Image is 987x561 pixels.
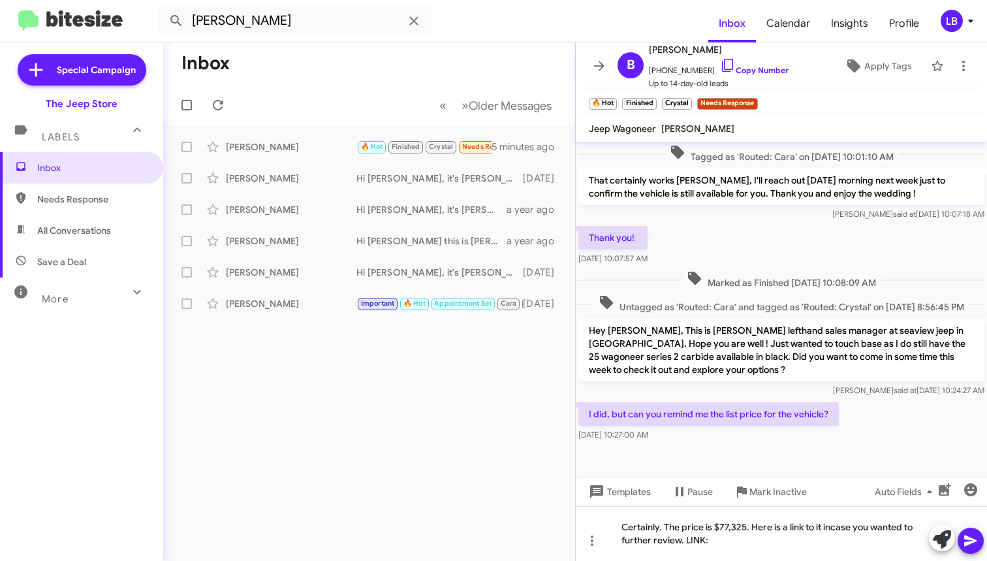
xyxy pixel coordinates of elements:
[158,5,432,37] input: Search
[893,209,916,219] span: said at
[434,299,492,308] span: Appointment Set
[507,203,565,216] div: a year ago
[392,142,420,151] span: Finished
[832,209,984,219] span: [PERSON_NAME] [DATE] 10:07:18 AM
[578,319,984,381] p: Hey [PERSON_NAME], This is [PERSON_NAME] lefthand sales manager at seaview jeep in [GEOGRAPHIC_DA...
[501,299,517,308] span: Cara
[576,480,661,504] button: Templates
[831,54,924,78] button: Apply Tags
[708,5,756,42] a: Inbox
[356,172,523,185] div: Hi [PERSON_NAME], it's [PERSON_NAME] at The [GEOGRAPHIC_DATA]. I just wanted to check back in. I ...
[723,480,817,504] button: Mark Inactive
[432,92,559,119] nav: Page navigation example
[879,5,930,42] a: Profile
[875,480,937,504] span: Auto Fields
[507,234,565,248] div: a year ago
[681,270,881,289] span: Marked as Finished [DATE] 10:08:09 AM
[37,255,86,268] span: Save a Deal
[589,98,617,110] small: 🔥 Hot
[523,266,565,279] div: [DATE]
[649,42,789,57] span: [PERSON_NAME]
[57,63,136,76] span: Special Campaign
[578,402,839,426] p: I did, but can you remind me the list price for the vehicle?
[941,10,963,32] div: LB
[622,98,656,110] small: Finished
[578,168,984,205] p: That certainly works [PERSON_NAME], I'll reach out [DATE] morning next week just to confirm the v...
[589,123,656,135] span: Jeep Wagoneer
[356,266,523,279] div: Hi [PERSON_NAME], it's [PERSON_NAME] at The [GEOGRAPHIC_DATA]. I just wanted to check back in. I ...
[665,144,899,163] span: Tagged as 'Routed: Cara' on [DATE] 10:01:10 AM
[403,299,426,308] span: 🔥 Hot
[42,131,80,143] span: Labels
[492,140,565,153] div: 5 minutes ago
[37,193,148,206] span: Needs Response
[18,54,146,86] a: Special Campaign
[356,296,523,311] div: Great sounds good, thanks [PERSON_NAME]!
[864,480,948,504] button: Auto Fields
[226,203,356,216] div: [PERSON_NAME]
[930,10,973,32] button: LB
[37,224,111,237] span: All Conversations
[361,142,383,151] span: 🔥 Hot
[469,99,552,113] span: Older Messages
[523,172,565,185] div: [DATE]
[749,480,807,504] span: Mark Inactive
[226,172,356,185] div: [PERSON_NAME]
[523,297,565,310] div: [DATE]
[864,54,912,78] span: Apply Tags
[661,480,723,504] button: Pause
[429,142,453,151] span: Crystal
[356,139,492,154] div: I did, but can you remind me the list price for the vehicle?
[821,5,879,42] a: Insights
[894,385,916,395] span: said at
[586,480,651,504] span: Templates
[649,77,789,90] span: Up to 14-day-old leads
[439,97,446,114] span: «
[627,55,635,76] span: B
[661,123,734,135] span: [PERSON_NAME]
[578,253,648,263] span: [DATE] 10:07:57 AM
[181,53,230,74] h1: Inbox
[649,57,789,77] span: [PHONE_NUMBER]
[662,98,692,110] small: Crystal
[226,266,356,279] div: [PERSON_NAME]
[833,385,984,395] span: [PERSON_NAME] [DATE] 10:24:27 AM
[454,92,559,119] button: Next
[226,140,356,153] div: [PERSON_NAME]
[226,297,356,310] div: [PERSON_NAME]
[37,161,148,174] span: Inbox
[756,5,821,42] a: Calendar
[356,203,507,216] div: Hi [PERSON_NAME], it's [PERSON_NAME] at The Jeep Store. I'm reaching out because I'd like to buy ...
[687,480,713,504] span: Pause
[226,234,356,248] div: [PERSON_NAME]
[697,98,757,110] small: Needs Response
[576,506,987,561] div: Certainly. The price is $77,325. Here is a link to it incase you wanted to further review. LINK:
[720,65,789,75] a: Copy Number
[462,97,469,114] span: »
[46,97,117,110] div: The Jeep Store
[593,295,969,313] span: Untagged as 'Routed: Cara' and tagged as 'Routed: Crystal' on [DATE] 8:56:45 PM
[356,234,507,248] div: Hi [PERSON_NAME] this is [PERSON_NAME], Sales Manager at The [GEOGRAPHIC_DATA]. I saw you connect...
[361,299,395,308] span: Important
[462,142,518,151] span: Needs Response
[431,92,454,119] button: Previous
[578,430,648,440] span: [DATE] 10:27:00 AM
[42,293,69,305] span: More
[578,226,648,249] p: Thank you!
